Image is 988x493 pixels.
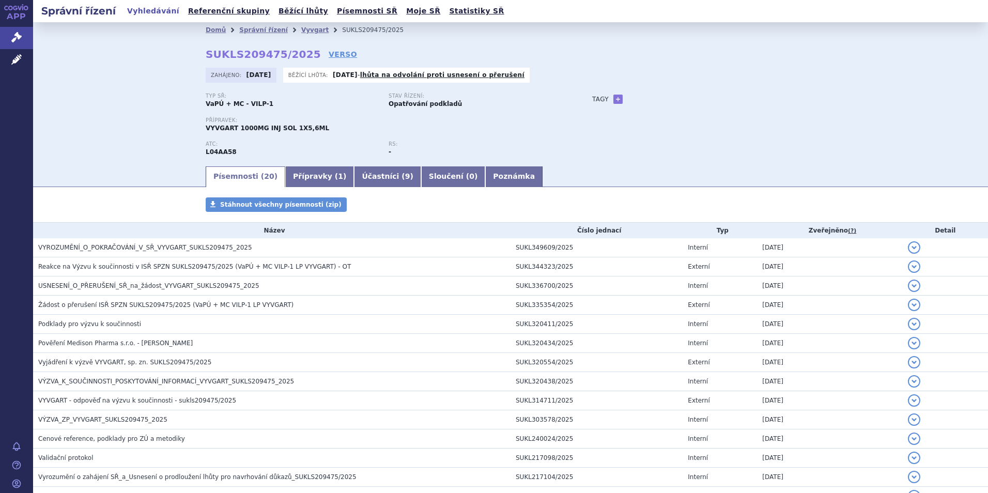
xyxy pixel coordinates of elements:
[757,449,902,468] td: [DATE]
[246,71,271,79] strong: [DATE]
[38,340,193,347] span: Pověření Medison Pharma s.r.o. - Hrdličková
[342,22,417,38] li: SUKLS209475/2025
[688,244,708,251] span: Interní
[338,172,343,180] span: 1
[908,433,920,445] button: detail
[124,4,182,18] a: Vyhledávání
[389,100,462,107] strong: Opatřování podkladů
[38,416,167,423] span: VÝZVA_ZP_VYVGART_SUKLS209475_2025
[757,372,902,391] td: [DATE]
[38,301,294,309] span: Žádost o přerušení ISŘ SPZN SUKLS209475/2025 (VaPÚ + MC VILP-1 LP VYVGART)
[688,301,709,309] span: Externí
[511,296,683,315] td: SUKL335354/2025
[757,410,902,429] td: [DATE]
[757,223,902,238] th: Zveřejněno
[329,49,357,59] a: VERSO
[757,276,902,296] td: [DATE]
[511,223,683,238] th: Číslo jednací
[688,340,708,347] span: Interní
[511,410,683,429] td: SUKL303578/2025
[511,468,683,487] td: SUKL217104/2025
[757,296,902,315] td: [DATE]
[389,93,561,99] p: Stav řízení:
[511,353,683,372] td: SUKL320554/2025
[908,337,920,349] button: detail
[511,372,683,391] td: SUKL320438/2025
[908,356,920,368] button: detail
[206,141,378,147] p: ATC:
[908,452,920,464] button: detail
[220,201,342,208] span: Stáhnout všechny písemnosti (zip)
[688,282,708,289] span: Interní
[757,257,902,276] td: [DATE]
[757,238,902,257] td: [DATE]
[38,263,351,270] span: Reakce na Výzvu k součinnosti v ISŘ SPZN SUKLS209475/2025 (VaPÚ + MC VILP-1 LP VYVGART) - OT
[206,48,321,60] strong: SUKLS209475/2025
[33,223,511,238] th: Název
[405,172,410,180] span: 9
[206,100,273,107] strong: VaPÚ + MC - VILP-1
[511,334,683,353] td: SUKL320434/2025
[389,141,561,147] p: RS:
[908,375,920,388] button: detail
[511,238,683,257] td: SUKL349609/2025
[33,4,124,18] h2: Správní řízení
[908,241,920,254] button: detail
[511,276,683,296] td: SUKL336700/2025
[511,449,683,468] td: SUKL217098/2025
[903,223,988,238] th: Detail
[206,197,347,212] a: Stáhnout všechny písemnosti (zip)
[333,71,358,79] strong: [DATE]
[206,148,237,156] strong: EFGARTIGIMOD ALFA
[38,397,236,404] span: VYVGART - odpověď na výzvu k součinnosti - sukls209475/2025
[185,4,273,18] a: Referenční skupiny
[908,318,920,330] button: detail
[908,394,920,407] button: detail
[421,166,485,187] a: Sloučení (0)
[389,148,391,156] strong: -
[288,71,330,79] span: Běžící lhůta:
[206,166,285,187] a: Písemnosti (20)
[757,468,902,487] td: [DATE]
[688,359,709,366] span: Externí
[757,334,902,353] td: [DATE]
[38,320,141,328] span: Podklady pro výzvu k součinnosti
[334,4,400,18] a: Písemnosti SŘ
[688,320,708,328] span: Interní
[688,435,708,442] span: Interní
[757,391,902,410] td: [DATE]
[38,359,211,366] span: Vyjádření k výzvě VYVGART, sp. zn. SUKLS209475/2025
[239,26,288,34] a: Správní řízení
[908,280,920,292] button: detail
[485,166,543,187] a: Poznámka
[206,93,378,99] p: Typ SŘ:
[38,473,357,481] span: Vyrozumění o zahájení SŘ_a_Usnesení o prodloužení lhůty pro navrhování důkazů_SUKLS209475/2025
[908,299,920,311] button: detail
[511,391,683,410] td: SUKL314711/2025
[206,117,572,124] p: Přípravek:
[469,172,474,180] span: 0
[688,397,709,404] span: Externí
[333,71,524,79] p: -
[848,227,856,235] abbr: (?)
[206,26,226,34] a: Domů
[301,26,329,34] a: Vyvgart
[688,454,708,461] span: Interní
[908,260,920,273] button: detail
[613,95,623,104] a: +
[908,471,920,483] button: detail
[360,71,524,79] a: lhůta na odvolání proti usnesení o přerušení
[354,166,421,187] a: Účastníci (9)
[511,315,683,334] td: SUKL320411/2025
[38,435,185,442] span: Cenové reference, podklady pro ZÚ a metodiky
[688,416,708,423] span: Interní
[446,4,507,18] a: Statistiky SŘ
[38,244,252,251] span: VYROZUMĚNÍ_O_POKRAČOVÁNÍ_V_SŘ_VYVGART_SUKLS209475_2025
[688,263,709,270] span: Externí
[683,223,757,238] th: Typ
[211,71,243,79] span: Zahájeno:
[688,378,708,385] span: Interní
[275,4,331,18] a: Běžící lhůty
[38,454,94,461] span: Validační protokol
[757,353,902,372] td: [DATE]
